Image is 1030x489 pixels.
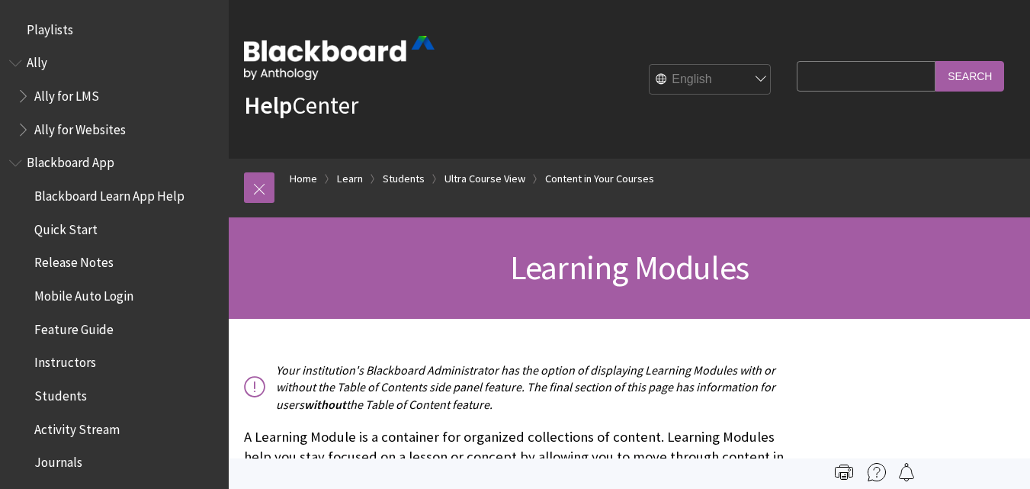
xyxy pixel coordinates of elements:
[244,362,789,413] p: Your institution's Blackboard Administrator has the option of displaying Learning Modules with or...
[34,317,114,337] span: Feature Guide
[27,50,47,71] span: Ally
[935,61,1004,91] input: Search
[27,17,73,37] span: Playlists
[545,169,654,188] a: Content in Your Courses
[337,169,363,188] a: Learn
[835,463,853,481] img: Print
[290,169,317,188] a: Home
[34,183,185,204] span: Blackboard Learn App Help
[27,150,114,171] span: Blackboard App
[244,90,358,121] a: HelpCenter
[244,90,292,121] strong: Help
[383,169,425,188] a: Students
[650,65,772,95] select: Site Language Selector
[34,283,133,304] span: Mobile Auto Login
[34,250,114,271] span: Release Notes
[510,246,749,288] span: Learning Modules
[34,117,126,137] span: Ally for Websites
[34,350,96,371] span: Instructors
[34,450,82,471] span: Journals
[34,83,99,104] span: Ally for LMS
[9,50,220,143] nav: Book outline for Anthology Ally Help
[868,463,886,481] img: More help
[34,217,98,237] span: Quick Start
[34,417,120,437] span: Activity Stream
[9,17,220,43] nav: Book outline for Playlists
[444,169,525,188] a: Ultra Course View
[304,397,346,412] span: without
[34,383,87,404] span: Students
[897,463,916,481] img: Follow this page
[244,36,435,80] img: Blackboard by Anthology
